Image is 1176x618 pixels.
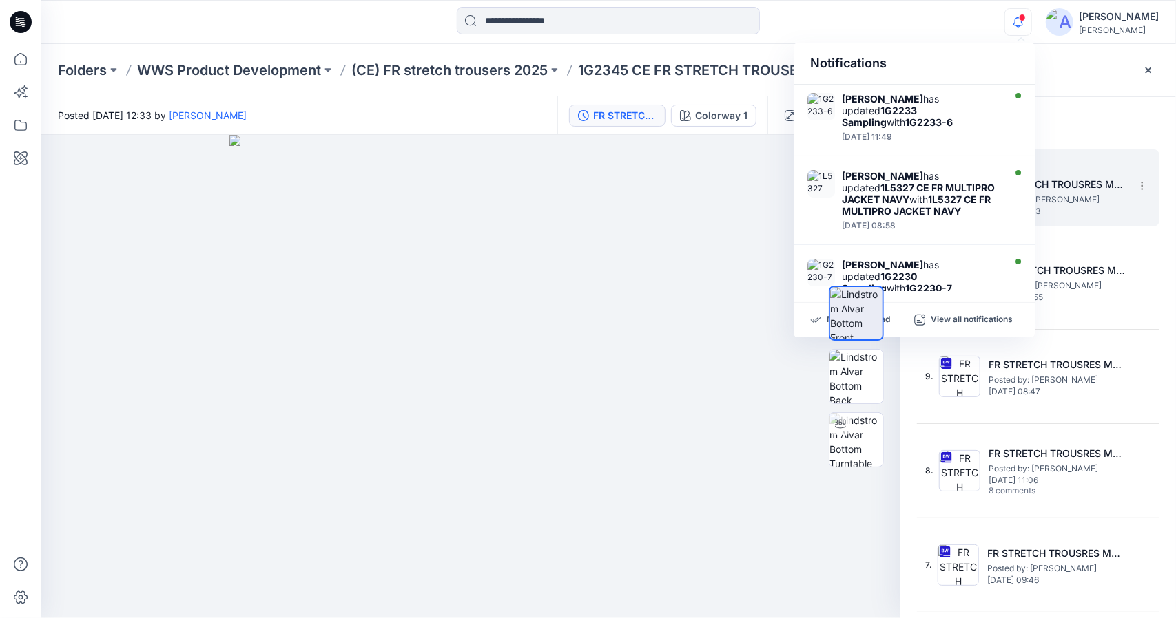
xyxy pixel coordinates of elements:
div: Notifications [794,43,1035,85]
span: Posted by: Anni Rissanen [987,562,1125,575]
span: 8. [925,465,933,477]
img: FR STRETCH TROUSRES MULTIPRO [938,544,979,586]
div: has updated with [842,259,1000,294]
h5: FR STRETCH TROUSRES MULTIPRO [992,262,1130,279]
strong: [PERSON_NAME] [842,170,923,182]
span: Posted by: Anni Rissanen [992,279,1130,292]
div: Friday, August 29, 2025 08:58 [842,221,1000,231]
h5: FR STRETCH TROUSRES MULTIPRO [989,445,1126,462]
img: FR STRETCH TROUSRES MULTIPRO [939,450,980,491]
h5: FR STRETCH TROUSRES MULTIPRO [987,545,1125,562]
h5: FR STRETCH TROUSRES MULTIPRO [990,176,1128,193]
button: FR STRETCH TROUSRES MULTIPRO [569,105,666,127]
span: Posted by: Anni Rissanen [989,462,1126,476]
div: [PERSON_NAME] [1079,8,1159,25]
span: 8 comments [989,486,1085,497]
span: [DATE] 08:47 [989,387,1126,396]
img: 1G2233-6 [807,93,835,120]
div: FR STRETCH TROUSRES MULTIPRO [593,108,657,123]
a: [PERSON_NAME] [169,109,247,121]
div: Friday, August 29, 2025 11:49 [842,132,1000,142]
span: Posted by: Anni Rissanen [989,373,1126,387]
img: Lindstrom Alvar Bottom Front [830,287,883,339]
span: [DATE] 11:06 [989,476,1126,485]
span: [DATE] 08:55 [992,292,1130,302]
strong: 1G2233-6 [905,116,953,128]
strong: 1L5327 CE FR MULTIPRO JACKET NAVY [842,193,991,217]
img: Lindstrom Alvar Bottom Back [829,350,883,403]
a: (CE) FR stretch trousers 2025 [351,61,548,80]
img: 1G2230-7 [807,259,835,286]
span: 7. [925,559,932,571]
a: Folders [58,61,107,80]
div: has updated with [842,93,1000,128]
span: 9. [925,370,933,383]
strong: 1G2233 Sampling [842,105,917,128]
strong: 1L5327 CE FR MULTIPRO JACKET NAVY [842,182,995,205]
span: Posted by: Anni Rissanen [990,193,1128,206]
img: avatar [1046,8,1073,36]
button: Close [1143,65,1154,76]
strong: 1G2230-7 [905,282,952,294]
span: Posted [DATE] 12:33 by [58,108,247,122]
p: 1G2345 CE FR STRETCH TROUSERS MULTIPRO [578,61,827,80]
img: eyJhbGciOiJIUzI1NiIsImtpZCI6IjAiLCJzbHQiOiJzZXMiLCJ0eXAiOiJKV1QifQ.eyJkYXRhIjp7InR5cGUiOiJzdG9yYW... [229,135,713,618]
h5: FR STRETCH TROUSRES MULTIPRO [989,356,1126,373]
span: [DATE] 09:46 [987,575,1125,585]
p: View all notifications [931,314,1013,326]
img: Lindstrom Alvar Bottom Turntable [829,413,883,467]
strong: 1G2230 Sampling [842,270,917,294]
img: FR STRETCH TROUSRES MULTIPRO [939,356,980,397]
div: [PERSON_NAME] [1079,25,1159,35]
div: Colorway 1 [695,108,747,123]
span: [DATE] 12:33 [990,206,1128,216]
strong: [PERSON_NAME] [842,93,923,105]
a: WWS Product Development [137,61,321,80]
img: 1L5327 CE FR MULTIPRO JACKET NAVY [807,170,835,198]
div: has updated with [842,170,1000,217]
button: Colorway 1 [671,105,756,127]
